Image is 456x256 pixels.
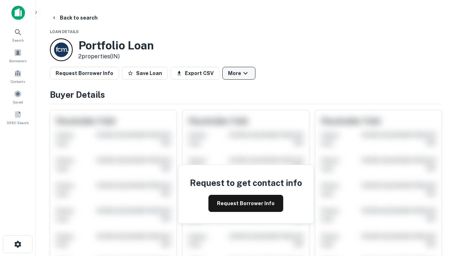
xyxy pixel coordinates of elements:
[2,108,33,127] a: SREO Search
[50,30,79,34] span: Loan Details
[190,176,302,189] h4: Request to get contact info
[9,58,26,64] span: Borrowers
[13,99,23,105] span: Saved
[122,67,168,80] button: Save Loan
[2,66,33,86] a: Contacts
[208,195,283,212] button: Request Borrower Info
[78,39,154,52] h3: Portfolio Loan
[12,37,24,43] span: Search
[2,25,33,44] a: Search
[78,52,154,61] p: 2 properties (IN)
[50,67,119,80] button: Request Borrower Info
[11,6,25,20] img: capitalize-icon.png
[171,67,219,80] button: Export CSV
[2,87,33,106] a: Saved
[48,11,100,24] button: Back to search
[50,88,442,101] h4: Buyer Details
[222,67,255,80] button: More
[420,176,456,210] iframe: Chat Widget
[11,79,25,84] span: Contacts
[2,46,33,65] a: Borrowers
[7,120,29,126] span: SREO Search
